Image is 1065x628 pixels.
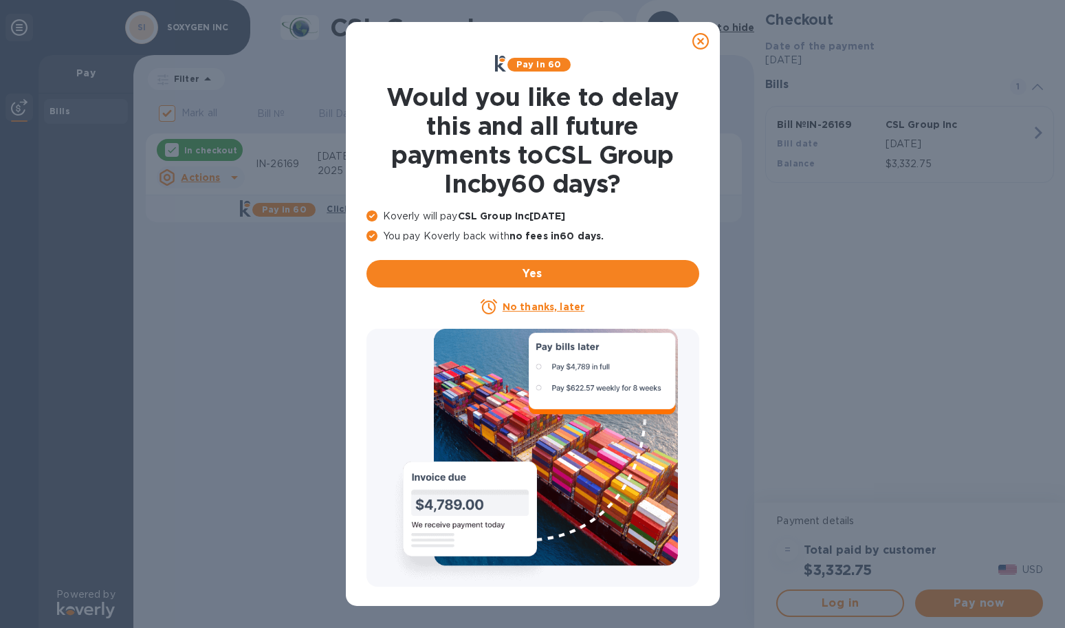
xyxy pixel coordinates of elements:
[377,266,688,282] span: Yes
[509,230,604,241] b: no fees in 60 days .
[458,210,566,221] b: CSL Group Inc [DATE]
[366,260,699,288] button: Yes
[366,83,699,198] h1: Would you like to delay this and all future payments to CSL Group Inc by 60 days ?
[503,301,584,312] u: No thanks, later
[366,229,699,243] p: You pay Koverly back with
[366,209,699,224] p: Koverly will pay
[516,59,561,69] b: Pay in 60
